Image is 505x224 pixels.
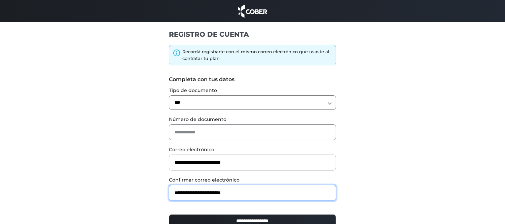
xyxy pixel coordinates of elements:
[236,3,269,19] img: cober_marca.png
[182,49,332,62] div: Recordá registrarte con el mismo correo electrónico que usaste al contratar tu plan
[169,177,336,184] label: Confirmar correo electrónico
[169,116,336,123] label: Número de documento
[169,75,336,84] label: Completa con tus datos
[169,87,336,94] label: Tipo de documento
[169,30,336,39] h1: REGISTRO DE CUENTA
[169,146,336,153] label: Correo electrónico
